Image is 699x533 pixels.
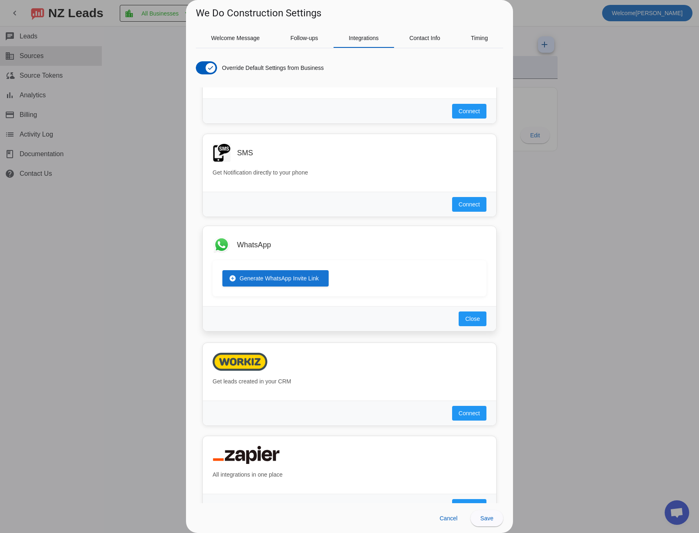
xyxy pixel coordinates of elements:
span: Timing [471,35,488,41]
button: Save [470,510,503,526]
p: Get Notification directly to your phone [213,168,486,177]
button: Connect [452,197,486,212]
img: WhatsApp [213,236,231,254]
button: Cancel [433,510,464,526]
img: SMS [213,144,231,162]
button: Connect [452,104,486,119]
span: Generate WhatsApp Invite Link [240,274,319,282]
button: Generate WhatsApp Invite Link [222,270,329,287]
span: Welcome Message [211,35,260,41]
h3: SMS [237,149,253,157]
label: Override Default Settings from Business [220,64,324,72]
h3: WhatsApp [237,241,271,249]
span: Close [465,315,480,323]
span: Cancel [439,515,457,522]
span: Integrations [349,35,379,41]
span: Connect [459,107,480,115]
span: Follow-ups [290,35,318,41]
span: Save [480,515,493,522]
h1: We Do Construction Settings [196,7,321,20]
span: Connect [459,409,480,417]
span: Connect [459,200,480,208]
button: Connect [452,406,486,421]
p: Get leads created in your CRM [213,377,486,386]
mat-icon: add_circle [229,275,236,282]
span: Contact Info [409,35,440,41]
button: Close [459,311,486,326]
button: Connect [452,499,486,514]
p: All integrations in one place [213,470,486,479]
span: Connect [459,502,480,511]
